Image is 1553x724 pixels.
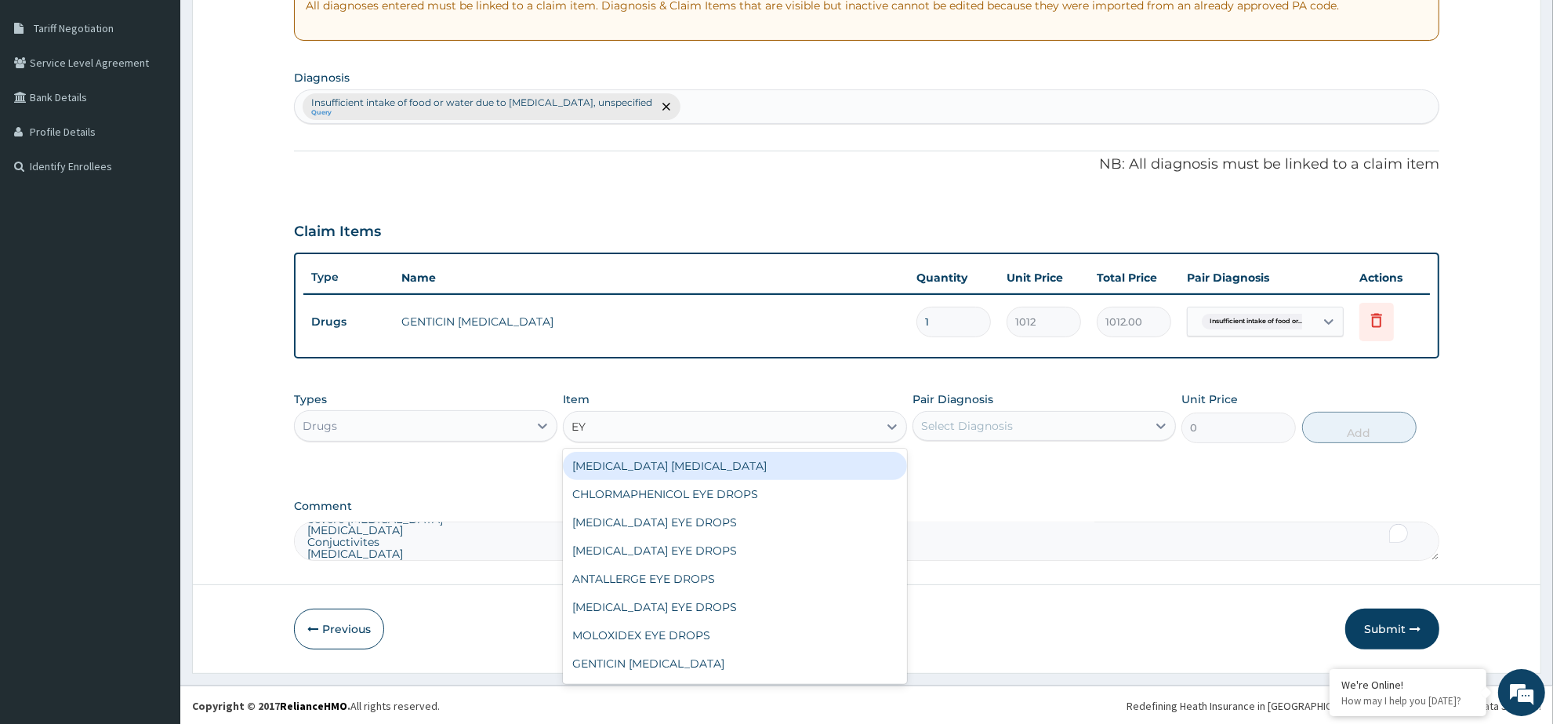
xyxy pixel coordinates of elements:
span: We're online! [91,198,216,356]
span: Tariff Negotiation [34,21,114,35]
th: Actions [1352,262,1430,293]
label: Types [294,393,327,406]
th: Name [394,262,909,293]
th: Unit Price [999,262,1089,293]
div: Drugs [303,418,337,434]
small: Query [311,109,652,117]
h3: Claim Items [294,224,381,241]
div: Chat with us now [82,88,263,108]
label: Unit Price [1181,391,1238,407]
p: How may I help you today? [1341,694,1475,708]
img: d_794563401_company_1708531726252_794563401 [29,78,63,118]
button: Submit [1345,609,1439,649]
p: Insufficient intake of food or water due to [MEDICAL_DATA], unspecified [311,96,652,109]
div: We're Online! [1341,678,1475,692]
div: [MEDICAL_DATA] EYE DROPS [563,508,906,537]
div: MOLOXIDEX EYE DROPS [563,621,906,649]
button: Previous [294,609,384,649]
th: Total Price [1089,262,1179,293]
label: Pair Diagnosis [913,391,993,407]
div: ANTALLERGE EYE DROPS [563,565,906,593]
span: remove selection option [659,100,673,114]
label: Item [563,391,590,407]
div: CHLORMAPHENICOL EYE DROPS [563,480,906,508]
div: Minimize live chat window [257,8,295,45]
div: Redefining Heath Insurance in [GEOGRAPHIC_DATA] using Telemedicine and Data Science! [1127,698,1541,714]
div: NEO-PRESOL EYE DROPS [563,678,906,706]
div: Select Diagnosis [921,418,1013,434]
th: Type [303,263,394,292]
th: Quantity [909,262,999,293]
td: Drugs [303,307,394,337]
textarea: To enrich screen reader interactions, please activate Accessibility in Grammarly extension settings [294,522,1439,561]
button: Add [1302,412,1417,443]
div: [MEDICAL_DATA] EYE DROPS [563,593,906,621]
span: Insufficient intake of food or... [1202,314,1311,329]
label: Comment [294,500,1439,513]
th: Pair Diagnosis [1179,262,1352,293]
textarea: Type your message and hit 'Enter' [8,428,299,483]
label: Diagnosis [294,70,350,85]
td: GENTICIN [MEDICAL_DATA] [394,306,909,337]
p: NB: All diagnosis must be linked to a claim item [294,155,1439,175]
div: [MEDICAL_DATA] EYE DROPS [563,537,906,565]
strong: Copyright © 2017 . [192,699,350,713]
div: GENTICIN [MEDICAL_DATA] [563,649,906,678]
a: RelianceHMO [280,699,347,713]
div: [MEDICAL_DATA] [MEDICAL_DATA] [563,452,906,480]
